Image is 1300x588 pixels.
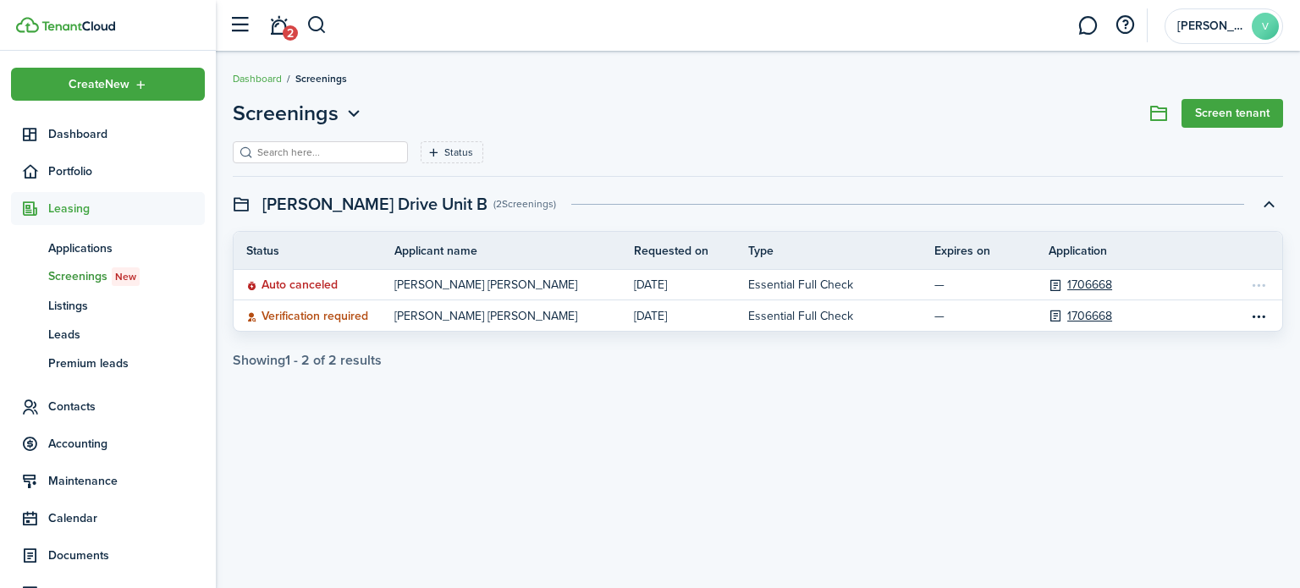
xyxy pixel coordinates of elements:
a: Messaging [1071,4,1104,47]
a: Screen tenant [1182,99,1283,128]
th: Status [234,242,394,260]
pagination-page-total: 1 - 2 of 2 [285,350,337,370]
span: Dashboard [48,125,205,143]
a: Applications [11,234,205,262]
button: Open menu [233,98,365,129]
span: Listings [48,297,205,315]
p: [DATE] [634,276,723,294]
status: Auto canceled [246,278,338,292]
input: Search here... [253,145,402,161]
p: Essential Full Check [748,276,909,294]
span: Create New [69,79,129,91]
a: Leads [11,320,205,349]
button: Open resource center [1110,11,1139,40]
span: Documents [48,547,205,564]
span: Portfolio [48,162,205,180]
th: Requested on [634,242,748,260]
span: Premium leads [48,354,205,372]
filter-tag-label: Status [444,145,473,160]
filter-tag: Open filter [421,141,483,163]
swimlane-title: [PERSON_NAME] Drive Unit B [262,191,487,217]
avatar-text: V [1252,13,1279,40]
img: TenantCloud [41,21,115,31]
span: 2 [283,25,298,41]
a: ScreeningsNew [11,262,205,291]
p: [PERSON_NAME] [PERSON_NAME] [394,276,609,294]
a: Premium leads [11,349,205,377]
a: 1706668 [1067,276,1112,294]
th: Application [1049,242,1248,260]
span: Screenings [48,267,205,286]
span: Vernon [1177,20,1245,32]
a: Dashboard [233,71,282,86]
a: Notifications [262,4,295,47]
span: Maintenance [48,472,205,490]
a: Dashboard [11,118,205,151]
span: Calendar [48,509,205,527]
span: Applications [48,239,205,257]
th: Expires on [934,242,1049,260]
p: [DATE] [634,307,723,325]
th: Applicant name [394,242,634,260]
a: Listings [11,291,205,320]
img: TenantCloud [16,17,39,33]
button: Open sidebar [223,9,256,41]
span: Screenings [295,71,347,86]
span: New [115,269,136,284]
div: Showing results [233,353,382,368]
button: Screenings [233,98,365,129]
span: Leasing [48,200,205,217]
screening-list-swimlane-item: Toggle accordion [233,231,1283,368]
a: 1706668 [1067,307,1112,325]
p: [PERSON_NAME] [PERSON_NAME] [394,307,609,325]
p: Essential Full Check [748,307,909,325]
button: Search [306,11,328,40]
button: Open menu [1248,305,1269,326]
span: Contacts [48,398,205,415]
swimlane-subtitle: (2 Screenings ) [493,196,556,212]
p: — [934,276,1023,294]
span: Leads [48,326,205,343]
status: Verification required [246,310,368,323]
span: Accounting [48,435,205,453]
span: Screenings [233,98,339,129]
th: Type [748,242,934,260]
button: Toggle accordion [1254,190,1283,218]
button: Open menu [11,68,205,101]
p: — [934,307,1023,325]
